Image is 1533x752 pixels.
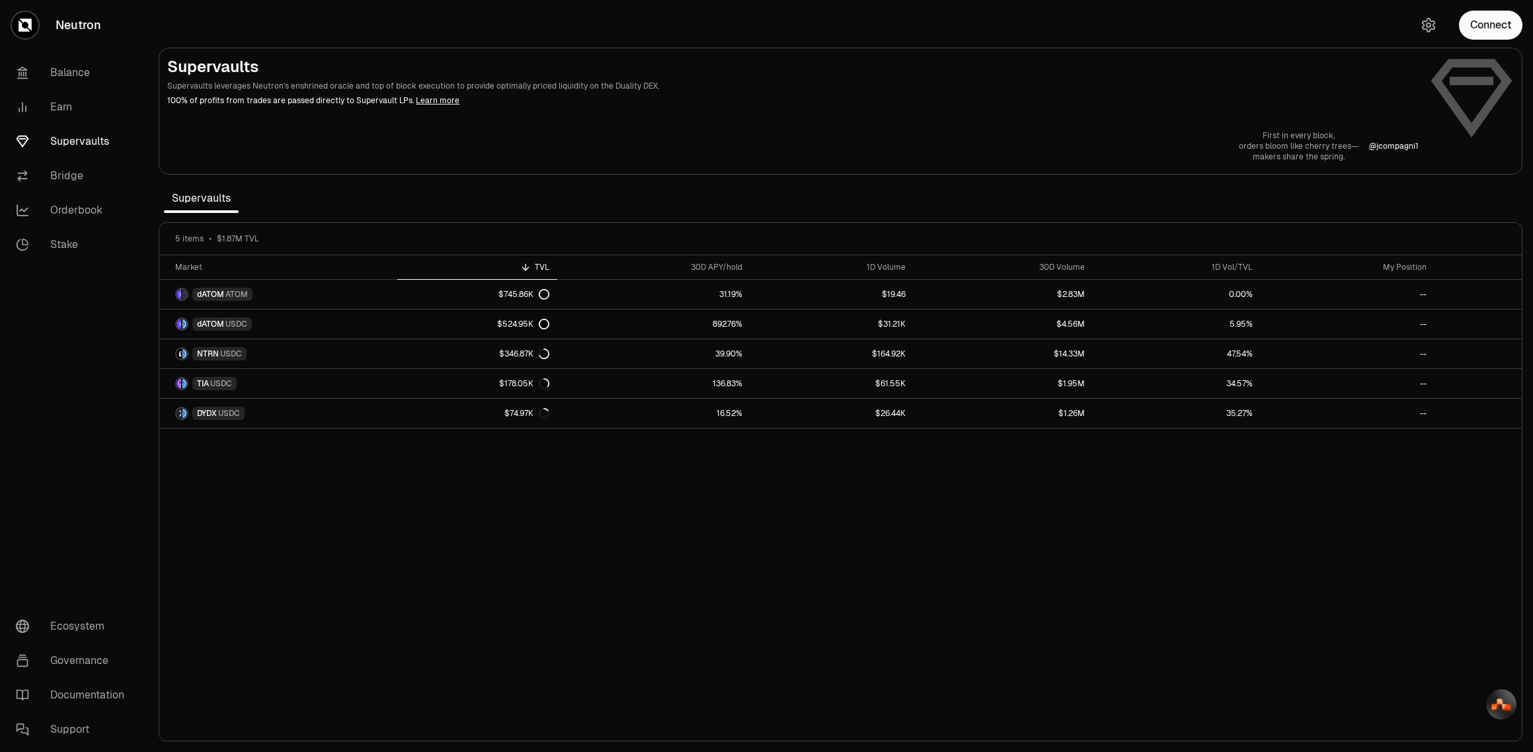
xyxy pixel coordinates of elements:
div: 30D Volume [922,262,1085,272]
span: USDC [225,319,247,329]
span: dATOM [197,289,224,300]
img: DYDX Logo [177,408,181,419]
img: USDC Logo [182,378,187,389]
a: $745.86K [397,280,557,309]
img: ATOM Logo [182,289,187,300]
img: TIA Logo [177,378,181,389]
a: -- [1261,339,1435,368]
a: -- [1261,369,1435,398]
a: 892.76% [557,310,750,339]
p: 100% of profits from trades are passed directly to Supervault LPs. [167,95,1419,106]
a: Bridge [5,159,143,193]
span: $1.87M TVL [217,233,259,244]
span: ATOM [225,289,248,300]
a: $31.21K [750,310,914,339]
a: $61.55K [750,369,914,398]
h2: Supervaults [167,56,1419,77]
div: 30D APY/hold [565,262,742,272]
a: $346.87K [397,339,557,368]
a: $26.44K [750,399,914,428]
div: $745.86K [498,289,549,300]
a: Orderbook [5,193,143,228]
a: $19.46 [750,280,914,309]
span: USDC [220,349,242,359]
a: -- [1261,280,1435,309]
button: Connect [1459,11,1522,40]
a: DYDX LogoUSDC LogoDYDXUSDC [159,399,397,428]
a: -- [1261,310,1435,339]
a: 35.27% [1093,399,1261,428]
a: Ecosystem [5,609,143,644]
div: $346.87K [499,349,549,359]
a: 136.83% [557,369,750,398]
span: Supervaults [164,185,239,212]
a: -- [1261,399,1435,428]
div: $178.05K [499,378,549,389]
a: Stake [5,228,143,262]
img: dATOM Logo [177,289,181,300]
div: Market [175,262,389,272]
a: 47.54% [1093,339,1261,368]
span: dATOM [197,319,224,329]
span: NTRN [197,349,219,359]
a: Documentation [5,678,143,712]
a: Learn more [416,95,459,106]
a: 5.95% [1093,310,1261,339]
a: $74.97K [397,399,557,428]
a: $4.56M [914,310,1093,339]
a: 39.90% [557,339,750,368]
span: TIA [197,378,209,389]
a: Earn [5,90,143,124]
img: svg+xml,%3Csvg%20xmlns%3D%22http%3A%2F%2Fwww.w3.org%2F2000%2Fsvg%22%20width%3D%2233%22%20height%3... [1491,698,1513,712]
img: USDC Logo [182,319,187,329]
img: dATOM Logo [177,319,181,329]
p: makers share the spring. [1239,151,1358,162]
a: $164.92K [750,339,914,368]
span: DYDX [197,408,217,419]
a: 16.52% [557,399,750,428]
img: USDC Logo [182,408,187,419]
a: $1.95M [914,369,1093,398]
a: @jcompagni1 [1369,141,1419,151]
a: Balance [5,56,143,90]
div: $74.97K [504,408,549,419]
div: 1D Volume [758,262,906,272]
div: TVL [405,262,549,272]
img: USDC Logo [182,349,187,359]
span: USDC [218,408,240,419]
a: NTRN LogoUSDC LogoNTRNUSDC [159,339,397,368]
a: $1.26M [914,399,1093,428]
a: 31.19% [557,280,750,309]
p: Supervaults leverages Neutron's enshrined oracle and top of block execution to provide optimally ... [167,80,1419,92]
p: First in every block, [1239,130,1358,141]
p: orders bloom like cherry trees— [1239,141,1358,151]
p: @ jcompagni1 [1369,141,1419,151]
a: TIA LogoUSDC LogoTIAUSDC [159,369,397,398]
a: dATOM LogoATOM LogodATOMATOM [159,280,397,309]
a: Governance [5,644,143,678]
a: $14.33M [914,339,1093,368]
div: $524.95K [497,319,549,329]
a: Support [5,712,143,747]
a: 34.57% [1093,369,1261,398]
div: My Position [1269,262,1427,272]
a: 0.00% [1093,280,1261,309]
a: $524.95K [397,310,557,339]
img: NTRN Logo [177,349,181,359]
a: Supervaults [5,124,143,159]
a: $178.05K [397,369,557,398]
div: 1D Vol/TVL [1101,262,1253,272]
a: First in every block,orders bloom like cherry trees—makers share the spring. [1239,130,1358,162]
span: USDC [210,378,232,389]
a: $2.83M [914,280,1093,309]
a: dATOM LogoUSDC LogodATOMUSDC [159,310,397,339]
span: 5 items [175,233,204,244]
